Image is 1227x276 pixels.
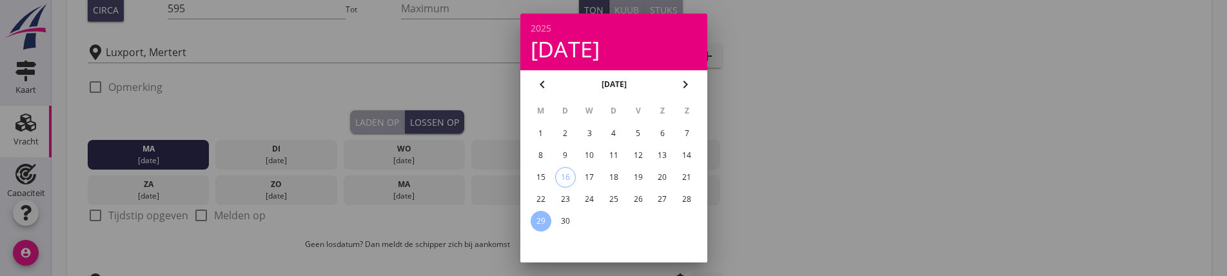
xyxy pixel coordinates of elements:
[579,123,600,144] button: 3
[626,100,649,122] th: V
[652,123,672,144] button: 6
[579,167,600,188] button: 17
[652,167,672,188] button: 20
[578,100,601,122] th: W
[652,189,672,210] button: 27
[627,189,648,210] button: 26
[627,123,648,144] button: 5
[603,145,623,166] button: 11
[651,100,674,122] th: Z
[531,38,697,60] div: [DATE]
[676,123,697,144] button: 7
[553,100,576,122] th: D
[530,211,551,232] button: 29
[676,145,697,166] button: 14
[555,189,575,210] button: 23
[555,168,574,187] div: 16
[535,77,550,92] i: chevron_left
[529,100,553,122] th: M
[602,100,625,122] th: D
[676,189,697,210] button: 28
[603,123,623,144] button: 4
[676,167,697,188] button: 21
[603,167,623,188] button: 18
[531,24,697,33] div: 2025
[555,145,575,166] button: 9
[652,145,672,166] button: 13
[555,167,575,188] button: 16
[530,145,551,166] button: 8
[530,167,551,188] button: 15
[530,189,551,210] button: 22
[675,100,698,122] th: Z
[678,77,693,92] i: chevron_right
[627,167,648,188] button: 19
[530,123,551,144] button: 1
[555,123,575,144] button: 2
[627,145,648,166] button: 12
[555,211,575,232] button: 30
[603,189,623,210] button: 25
[597,75,630,94] button: [DATE]
[579,189,600,210] button: 24
[579,145,600,166] button: 10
